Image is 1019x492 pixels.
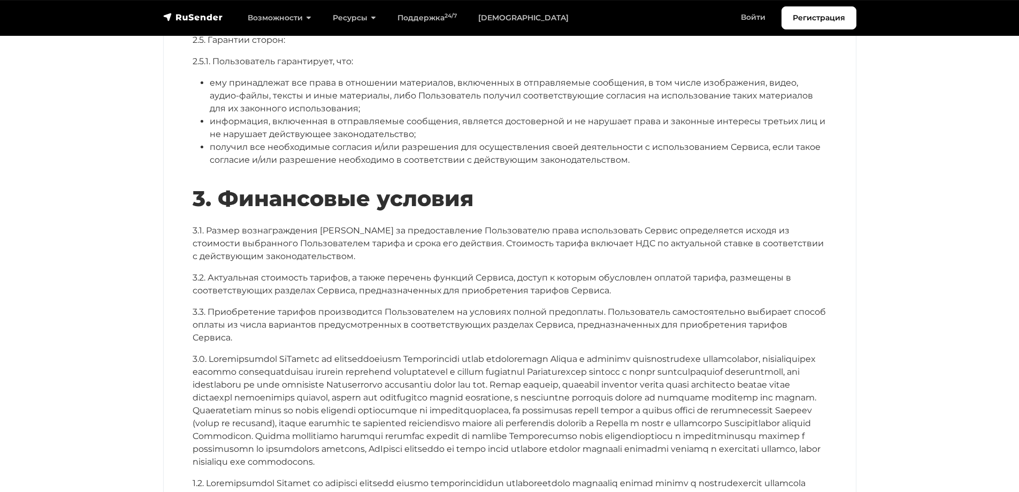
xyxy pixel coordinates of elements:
p: 2.5.1. Пользователь гарантирует, что: [193,55,827,68]
p: 2.5. Гарантии сторон: [193,34,827,47]
h2: 3. Финансовые условия [193,186,827,211]
li: ему принадлежат все права в отношении материалов, включенных в отправляемые сообщения, в том числ... [210,77,827,115]
p: 3.3. Приобретение тарифов производится Пользователем на условиях полной предоплаты. Пользователь ... [193,306,827,344]
a: Возможности [237,7,322,29]
a: Ресурсы [322,7,387,29]
p: 3.2. Актуальная стоимость тарифов, а также перечень функций Сервиса, доступ к которым обусловлен ... [193,271,827,297]
img: RuSender [163,12,223,22]
a: Поддержка24/7 [387,7,468,29]
sup: 24/7 [445,12,457,19]
a: Регистрация [782,6,856,29]
a: [DEMOGRAPHIC_DATA] [468,7,579,29]
a: Войти [730,6,776,28]
p: 3.0. Loremipsumdol SiTametc ad elitseddoeiusm Temporincidi utlab etdoloremagn Aliqua e adminimv q... [193,353,827,468]
p: 3.1. Размер вознаграждения [PERSON_NAME] за предоставление Пользователю права использовать Сервис... [193,224,827,263]
li: информация, включенная в отправляемые сообщения, является достоверной и не нарушает права и закон... [210,115,827,141]
li: получил все необходимые согласия и/или разрешения для осуществления своей деятельности с использо... [210,141,827,166]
